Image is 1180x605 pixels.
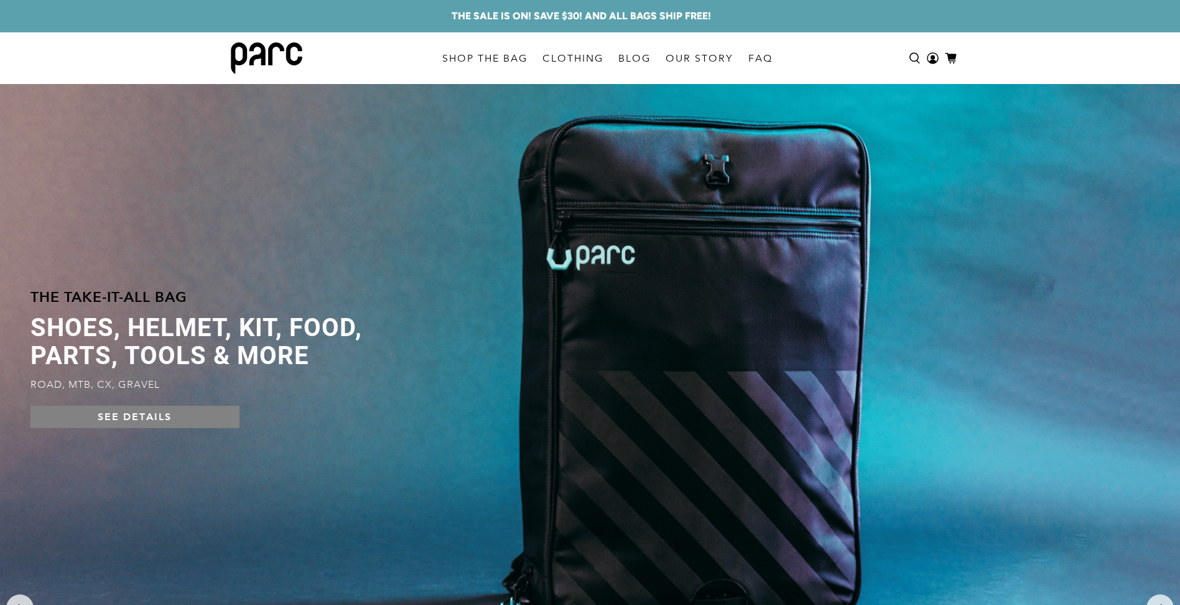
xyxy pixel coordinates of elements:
[30,406,239,428] a: SEE DETAILS
[30,314,456,370] span: SHOES, HELMET, KIT, FOOD, PARTS, TOOLS & MORE
[611,41,658,76] a: BLOG
[30,286,456,308] h4: The take-it-all bag
[452,9,711,24] a: THE SALE IS ON! SAVE $30! AND ALL BAGS SHIP FREE!
[30,378,456,391] p: ROAD, MTB, CX, GRAVEL
[535,41,611,76] a: CLOTHING
[741,41,780,76] a: FAQ
[435,32,780,84] nav: main navigation
[231,42,302,74] img: parc bag logo
[435,41,535,76] a: SHOP THE BAG
[658,41,741,76] a: OUR STORY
